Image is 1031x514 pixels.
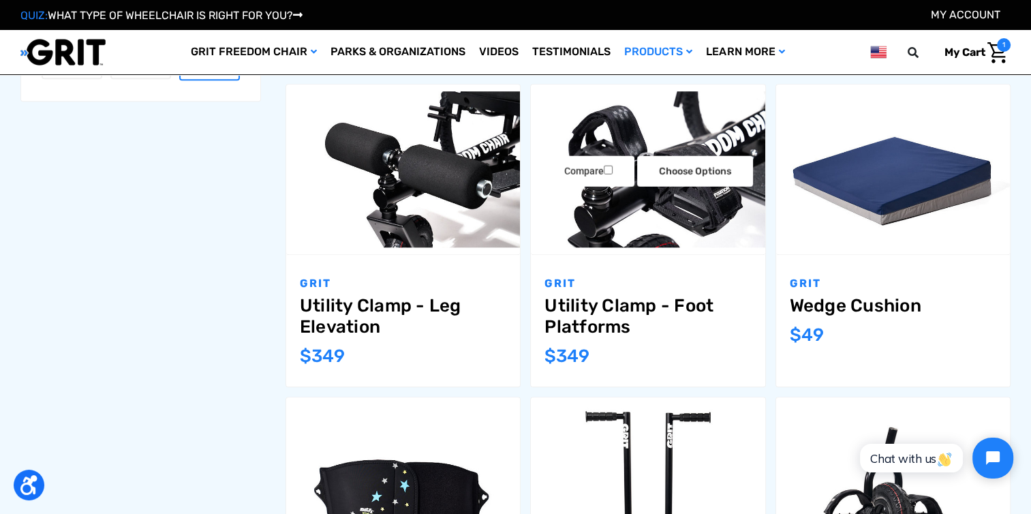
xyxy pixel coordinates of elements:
span: 1 [997,38,1011,52]
span: $49 [790,324,824,346]
span: My Cart [944,46,985,59]
p: GRIT [790,275,996,292]
a: Cart with 1 items [934,38,1011,67]
a: Parks & Organizations [324,30,472,74]
img: Cart [987,42,1007,63]
a: Choose Options [637,156,753,187]
a: Utility Clamp - Foot Platforms,$349.00 [531,85,765,254]
input: Compare [604,166,613,175]
a: Products [617,30,699,74]
a: Videos [472,30,525,74]
a: QUIZ:WHAT TYPE OF WHEELCHAIR IS RIGHT FOR YOU? [20,9,303,22]
img: GRIT All-Terrain Wheelchair and Mobility Equipment [20,38,106,66]
img: Utility Clamp - Leg Elevation [286,91,520,247]
a: GRIT Freedom Chair [184,30,324,74]
img: us.png [870,44,887,61]
img: GRIT Wedge Cushion: foam wheelchair cushion for positioning and comfort shown in 18/"20 width wit... [776,91,1010,247]
a: Account [931,8,1000,21]
label: Compare [542,156,634,187]
span: $349 [300,346,345,367]
a: Testimonials [525,30,617,74]
a: Wedge Cushion,$49.00 [776,85,1010,254]
input: Search [914,38,934,67]
span: $349 [544,346,589,367]
a: Utility Clamp - Leg Elevation,$349.00 [286,85,520,254]
p: GRIT [544,275,751,292]
a: Learn More [699,30,791,74]
a: Wedge Cushion,$49.00 [790,295,996,316]
iframe: Tidio Chat [845,426,1025,490]
span: QUIZ: [20,9,48,22]
img: Utility Clamp - Foot Platforms [531,91,765,247]
p: GRIT [300,275,506,292]
a: Utility Clamp - Foot Platforms,$349.00 [544,295,751,337]
a: Utility Clamp - Leg Elevation,$349.00 [300,295,506,337]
